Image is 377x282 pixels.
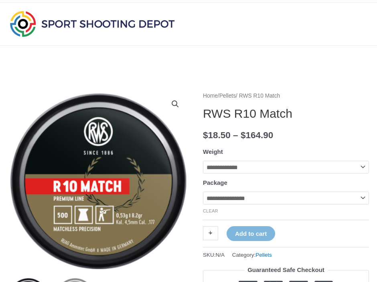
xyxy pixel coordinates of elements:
[203,179,227,186] label: Package
[203,106,369,121] h1: RWS R10 Match
[203,130,231,140] bdi: 18.50
[203,130,208,140] span: $
[255,252,272,258] a: Pellets
[8,9,176,39] img: Sport Shooting Depot
[219,93,236,99] a: Pellets
[241,130,273,140] bdi: 164.90
[203,93,218,99] a: Home
[241,130,246,140] span: $
[203,250,225,260] span: SKU:
[203,91,369,101] nav: Breadcrumb
[216,252,225,258] span: N/A
[244,264,328,276] legend: Guaranteed Safe Checkout
[168,97,182,111] a: View full-screen image gallery
[233,130,238,140] span: –
[203,148,223,155] label: Weight
[203,226,218,240] a: +
[203,208,218,213] a: Clear options
[227,226,275,241] button: Add to cart
[232,250,272,260] span: Category:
